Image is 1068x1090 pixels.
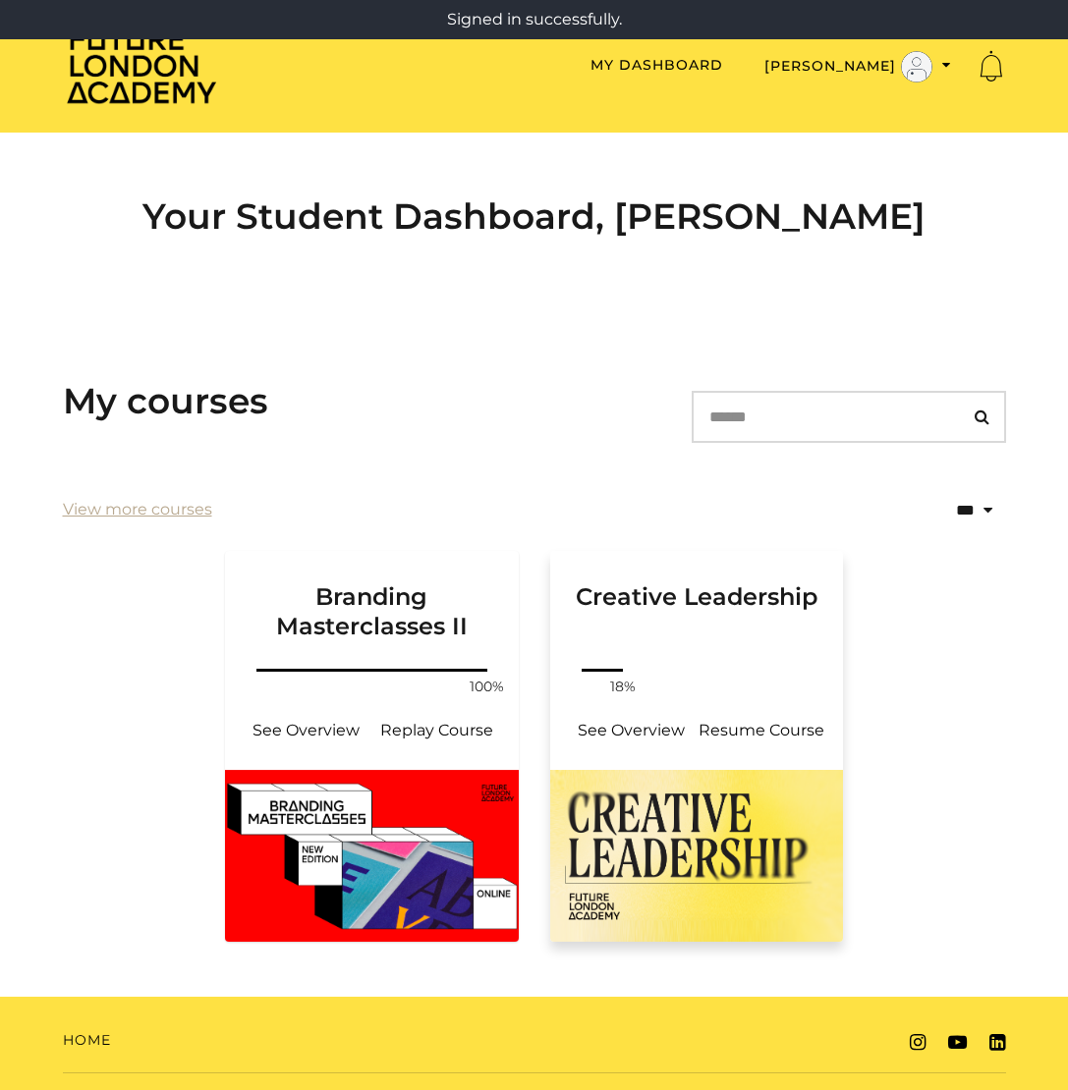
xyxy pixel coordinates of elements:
[63,498,212,521] a: View more courses
[241,707,371,754] a: Branding Masterclasses II: See Overview
[464,677,511,697] span: 100%
[550,551,844,665] a: Creative Leadership
[249,551,495,641] h3: Branding Masterclasses II
[63,380,268,422] h3: My courses
[574,551,820,641] h3: Creative Leadership
[566,707,697,754] a: Creative Leadership: See Overview
[63,26,220,105] img: Home Page
[8,8,1060,31] p: Signed in successfully.
[759,50,957,83] button: Toggle menu
[590,56,723,74] a: My Dashboard
[599,677,646,697] span: 18%
[371,707,502,754] a: Branding Masterclasses II: Resume Course
[871,485,1006,535] select: status
[697,707,827,754] a: Creative Leadership: Resume Course
[63,195,1006,238] h2: Your Student Dashboard, [PERSON_NAME]
[225,551,519,665] a: Branding Masterclasses II
[63,1030,111,1051] a: Home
